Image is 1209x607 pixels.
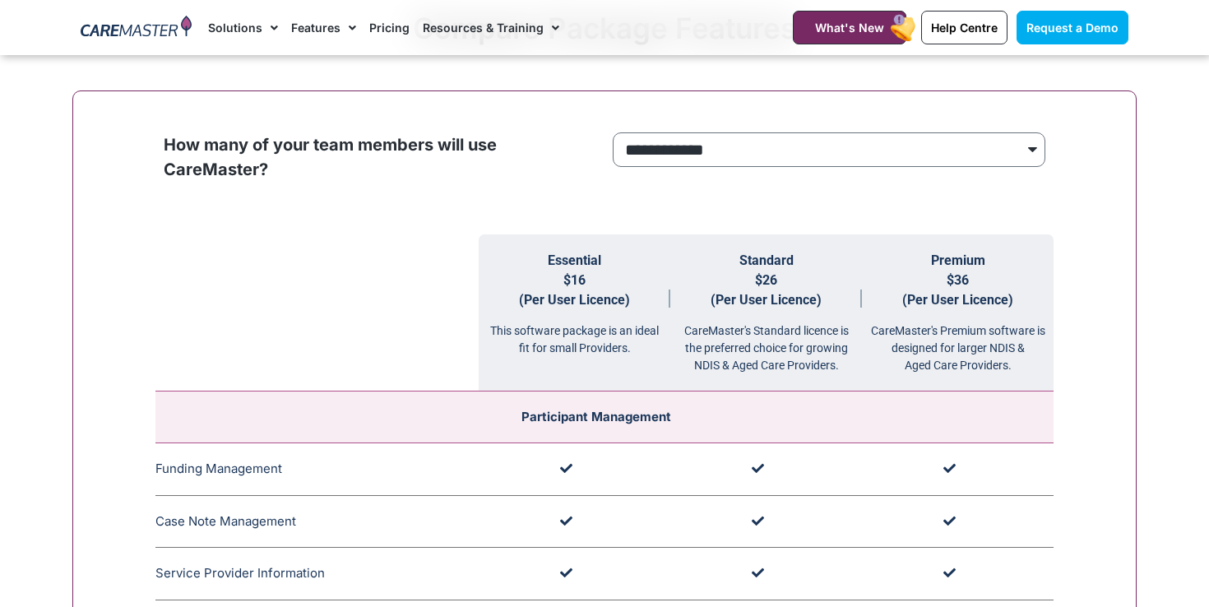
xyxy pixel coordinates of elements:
p: How many of your team members will use CareMaster? [164,132,596,182]
th: Standard [670,234,862,392]
div: This software package is an ideal fit for small Providers. [479,310,670,357]
span: $36 (Per User Licence) [902,272,1013,308]
span: Participant Management [521,409,671,424]
a: What's New [793,11,906,44]
td: Funding Management [155,443,479,496]
span: Request a Demo [1026,21,1119,35]
span: $16 (Per User Licence) [519,272,630,308]
div: CareMaster's Premium software is designed for larger NDIS & Aged Care Providers. [862,310,1054,374]
div: CareMaster's Standard licence is the preferred choice for growing NDIS & Aged Care Providers. [670,310,862,374]
span: What's New [815,21,884,35]
td: Case Note Management [155,495,479,548]
span: $26 (Per User Licence) [711,272,822,308]
span: Help Centre [931,21,998,35]
img: CareMaster Logo [81,16,192,40]
td: Service Provider Information [155,548,479,600]
th: Premium [862,234,1054,392]
a: Request a Demo [1017,11,1128,44]
form: price Form radio [613,132,1045,175]
th: Essential [479,234,670,392]
a: Help Centre [921,11,1007,44]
